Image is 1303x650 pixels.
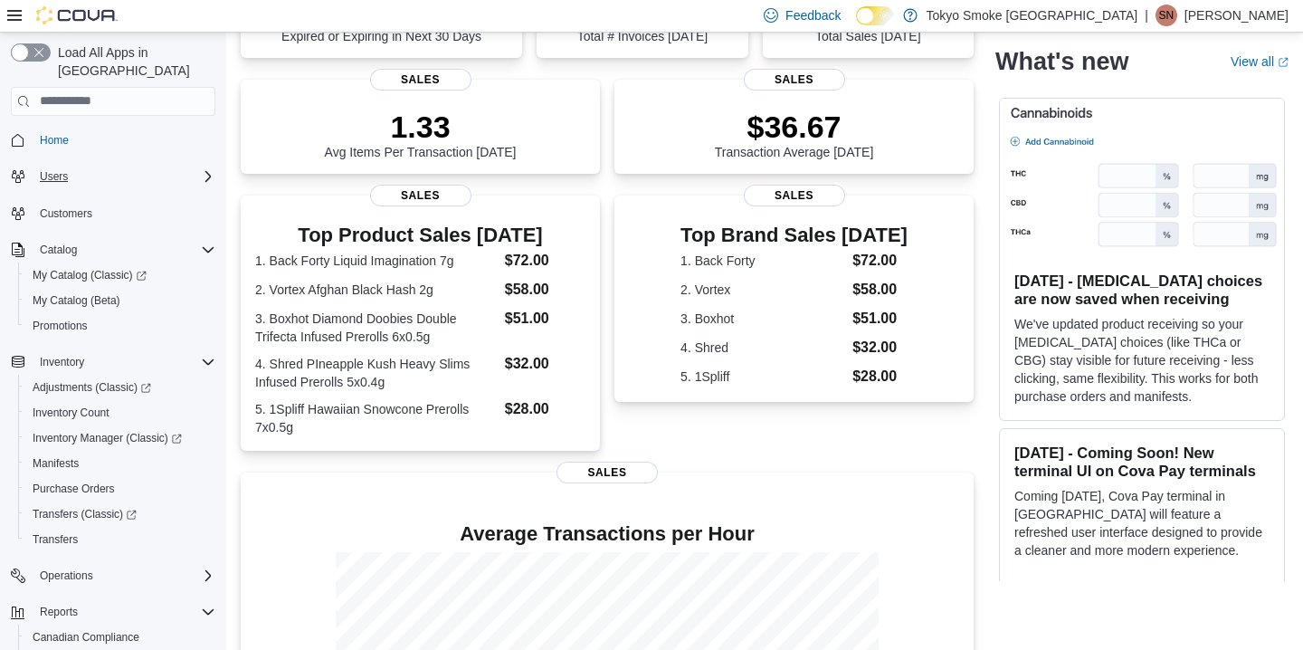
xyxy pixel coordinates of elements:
button: Inventory [4,349,223,375]
dt: 5. 1Spliff [680,368,845,386]
dt: 2. Vortex Afghan Black Hash 2g [255,281,498,299]
dd: $51.00 [852,308,908,330]
span: Inventory [33,351,215,373]
button: Home [4,127,223,153]
dd: $28.00 [852,366,908,387]
svg: External link [1278,57,1289,68]
span: Home [40,133,69,148]
a: Home [33,129,76,151]
span: Canadian Compliance [25,626,215,648]
span: Transfers [33,532,78,547]
span: Transfers [25,529,215,550]
span: Inventory Count [25,402,215,424]
dt: 1. Back Forty Liquid Imagination 7g [255,252,498,270]
p: We've updated product receiving so your [MEDICAL_DATA] choices (like THCa or CBG) stay visible fo... [1014,315,1270,406]
span: Sales [370,69,471,91]
span: Load All Apps in [GEOGRAPHIC_DATA] [51,43,215,80]
span: Manifests [33,456,79,471]
span: My Catalog (Classic) [25,264,215,286]
p: 1.33 [325,109,517,145]
a: Canadian Compliance [25,626,147,648]
button: Catalog [33,239,84,261]
p: Coming [DATE], Cova Pay terminal in [GEOGRAPHIC_DATA] will feature a refreshed user interface des... [1014,487,1270,559]
dd: $51.00 [505,308,585,330]
dd: $28.00 [505,398,585,420]
button: Promotions [18,313,223,339]
button: Customers [4,200,223,226]
button: Inventory [33,351,91,373]
button: Users [33,166,75,187]
a: Transfers (Classic) [25,503,144,525]
span: Transfers (Classic) [25,503,215,525]
dt: 1. Back Forty [680,252,845,270]
button: Users [4,164,223,189]
dt: 3. Boxhot [680,310,845,328]
span: Operations [33,565,215,587]
a: My Catalog (Beta) [25,290,128,311]
div: Transaction Average [DATE] [715,109,874,159]
a: My Catalog (Classic) [25,264,154,286]
span: Purchase Orders [33,482,115,496]
span: Feedback [785,6,841,24]
span: Transfers (Classic) [33,507,137,521]
span: Customers [40,206,92,221]
dd: $72.00 [852,250,908,272]
dd: $32.00 [505,353,585,375]
span: Purchase Orders [25,478,215,500]
span: Sales [556,462,658,483]
h3: [DATE] - [MEDICAL_DATA] choices are now saved when receiving [1014,272,1270,308]
button: Manifests [18,451,223,476]
dd: $32.00 [852,337,908,358]
span: Customers [33,202,215,225]
dd: $58.00 [852,279,908,301]
button: Purchase Orders [18,476,223,502]
a: My Catalog (Classic) [18,263,223,288]
h3: Top Brand Sales [DATE] [680,225,908,246]
a: View allExternal link [1231,54,1289,69]
span: Inventory Manager (Classic) [25,427,215,449]
span: Home [33,129,215,151]
button: Operations [33,565,100,587]
span: Operations [40,569,93,583]
span: Adjustments (Classic) [25,377,215,398]
span: Sales [744,185,845,206]
dt: 3. Boxhot Diamond Doobies Double Trifecta Infused Prerolls 6x0.5g [255,310,498,346]
button: Reports [33,601,85,623]
input: Dark Mode [856,6,894,25]
h3: Top Product Sales [DATE] [255,225,585,246]
span: My Catalog (Beta) [25,290,215,311]
a: Inventory Manager (Classic) [25,427,189,449]
span: Inventory Manager (Classic) [33,431,182,445]
span: Sales [744,69,845,91]
a: Adjustments (Classic) [18,375,223,400]
h2: What's new [995,47,1128,76]
button: Operations [4,563,223,588]
a: Adjustments (Classic) [25,377,158,398]
img: Cova [36,6,118,24]
button: My Catalog (Beta) [18,288,223,313]
span: Users [40,169,68,184]
div: Stephanie Neblett [1156,5,1177,26]
a: Inventory Count [25,402,117,424]
div: Avg Items Per Transaction [DATE] [325,109,517,159]
button: Inventory Count [18,400,223,425]
a: Promotions [25,315,95,337]
span: SN [1159,5,1175,26]
a: Inventory Manager (Classic) [18,425,223,451]
p: $36.67 [715,109,874,145]
h3: [DATE] - Coming Soon! New terminal UI on Cova Pay terminals [1014,444,1270,480]
h4: Average Transactions per Hour [255,523,959,545]
dt: 5. 1Spliff Hawaiian Snowcone Prerolls 7x0.5g [255,400,498,436]
span: Sales [370,185,471,206]
span: Adjustments (Classic) [33,380,151,395]
a: Manifests [25,453,86,474]
p: [PERSON_NAME] [1184,5,1289,26]
span: Inventory Count [33,406,109,420]
span: Manifests [25,453,215,474]
dt: 2. Vortex [680,281,845,299]
a: Transfers [25,529,85,550]
p: | [1145,5,1148,26]
dd: $58.00 [505,279,585,301]
dt: 4. Shred PIneapple Kush Heavy Slims Infused Prerolls 5x0.4g [255,355,498,391]
span: Dark Mode [856,25,857,26]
